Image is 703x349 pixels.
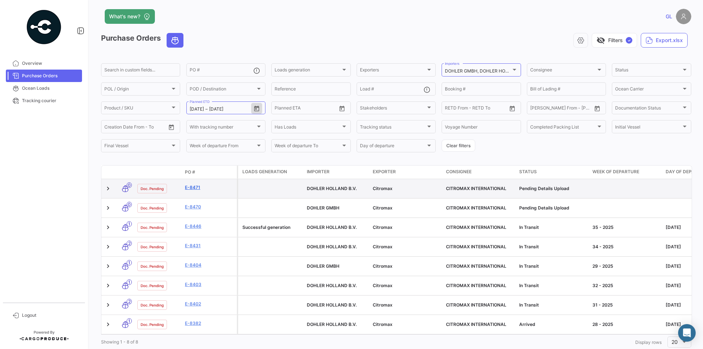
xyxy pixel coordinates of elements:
span: Consignee [446,168,472,175]
a: E-8446 [185,223,234,230]
span: 1 [127,260,132,266]
span: Final Vessel [104,144,170,149]
a: Expand/Collapse Row [104,224,112,231]
datatable-header-cell: Status [516,166,589,179]
span: DOHLER HOLLAND B.V. [307,322,357,327]
span: CITROMAX INTERNATIONAL [446,186,506,191]
span: CITROMAX INTERNATIONAL [446,205,506,211]
span: Ocean Carrier [615,88,681,93]
a: E-8471 [185,184,234,191]
span: CITROMAX INTERNATIONAL [446,322,506,327]
span: CITROMAX INTERNATIONAL [446,263,506,269]
a: Tracking courier [6,94,82,107]
input: From [275,107,285,112]
button: Open calendar [592,103,603,114]
datatable-header-cell: Exporter [370,166,443,179]
span: Doc. Pending [141,244,164,250]
h3: Purchase Orders [101,33,186,48]
span: Tracking courier [22,97,79,104]
span: Citromax [373,263,393,269]
span: Citromax [373,322,393,327]
div: In Transit [519,244,587,250]
span: Day of departure [360,144,426,149]
button: Open calendar [507,103,518,114]
span: CITROMAX INTERNATIONAL [446,302,506,308]
div: 34 - 2025 [592,244,660,250]
span: Status [615,68,681,74]
span: DOHLER GMBH [307,263,339,269]
span: CITROMAX INTERNATIONAL [446,283,506,288]
datatable-header-cell: Loads generation [238,166,304,179]
span: Logout [22,312,79,319]
span: visibility_off [596,36,605,45]
a: E-8431 [185,242,234,249]
div: Abrir Intercom Messenger [678,324,696,342]
button: Export.xlsx [641,33,688,48]
button: Open calendar [251,103,262,114]
div: 35 - 2025 [592,224,660,231]
span: With tracking number [190,125,256,130]
span: Exporter [373,168,396,175]
span: Display rows [635,339,662,345]
div: In Transit [519,302,587,308]
span: Citromax [373,205,393,211]
button: What's new? [105,9,155,24]
button: Open calendar [166,122,177,133]
span: DOHLER HOLLAND B.V. [307,186,357,191]
span: PO # [185,169,195,175]
datatable-header-cell: Doc. Status [134,169,182,175]
span: Week of departure From [190,144,256,149]
a: Expand/Collapse Row [104,243,112,250]
a: Expand/Collapse Row [104,282,112,289]
a: E-8382 [185,320,234,327]
span: 1 [127,318,132,324]
div: Pending Details Upload [519,205,587,211]
span: Doc. Pending [141,263,164,269]
span: Doc. Pending [141,186,164,192]
span: Importer [307,168,330,175]
div: 31 - 2025 [592,302,660,308]
div: In Transit [519,282,587,289]
a: Expand/Collapse Row [104,301,112,309]
span: 0 [127,202,132,207]
span: Doc. Pending [141,224,164,230]
a: Expand/Collapse Row [104,263,112,270]
span: Documentation Status [615,107,681,112]
span: 2 [127,299,132,304]
span: Stakeholders [360,107,426,112]
mat-select-trigger: DOHLER GMBH, DOHLER HOLLAND B.V. [445,68,529,74]
img: powered-by.png [26,9,62,45]
span: 1 [127,279,132,285]
a: Ocean Loads [6,82,82,94]
span: POL / Origin [104,88,170,93]
input: To [290,107,319,112]
input: From [190,107,204,112]
span: Completed Packing List [530,125,596,130]
input: From [530,107,540,112]
span: Loads generation [242,168,287,175]
input: To [460,107,490,112]
span: Citromax [373,244,393,249]
span: Doc. Pending [141,205,164,211]
span: Ocean Loads [22,85,79,92]
span: DOHLER HOLLAND B.V. [307,244,357,249]
span: POD / Destination [190,88,256,93]
div: In Transit [519,263,587,270]
span: – [205,107,208,112]
datatable-header-cell: PO # [182,166,237,178]
button: Ocean [167,33,183,47]
datatable-header-cell: Importer [304,166,370,179]
a: E-8402 [185,301,234,307]
span: 0 [127,182,132,188]
a: E-8403 [185,281,234,288]
input: To [546,107,575,112]
span: DOHLER GMBH [307,205,339,211]
span: DOHLER HOLLAND B.V. [307,283,357,288]
a: Expand/Collapse Row [104,204,112,212]
datatable-header-cell: Consignee [443,166,516,179]
input: To [120,125,149,130]
span: Doc. Pending [141,302,164,308]
div: 28 - 2025 [592,321,660,328]
button: visibility_offFilters✓ [592,33,637,48]
span: Doc. Pending [141,322,164,327]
